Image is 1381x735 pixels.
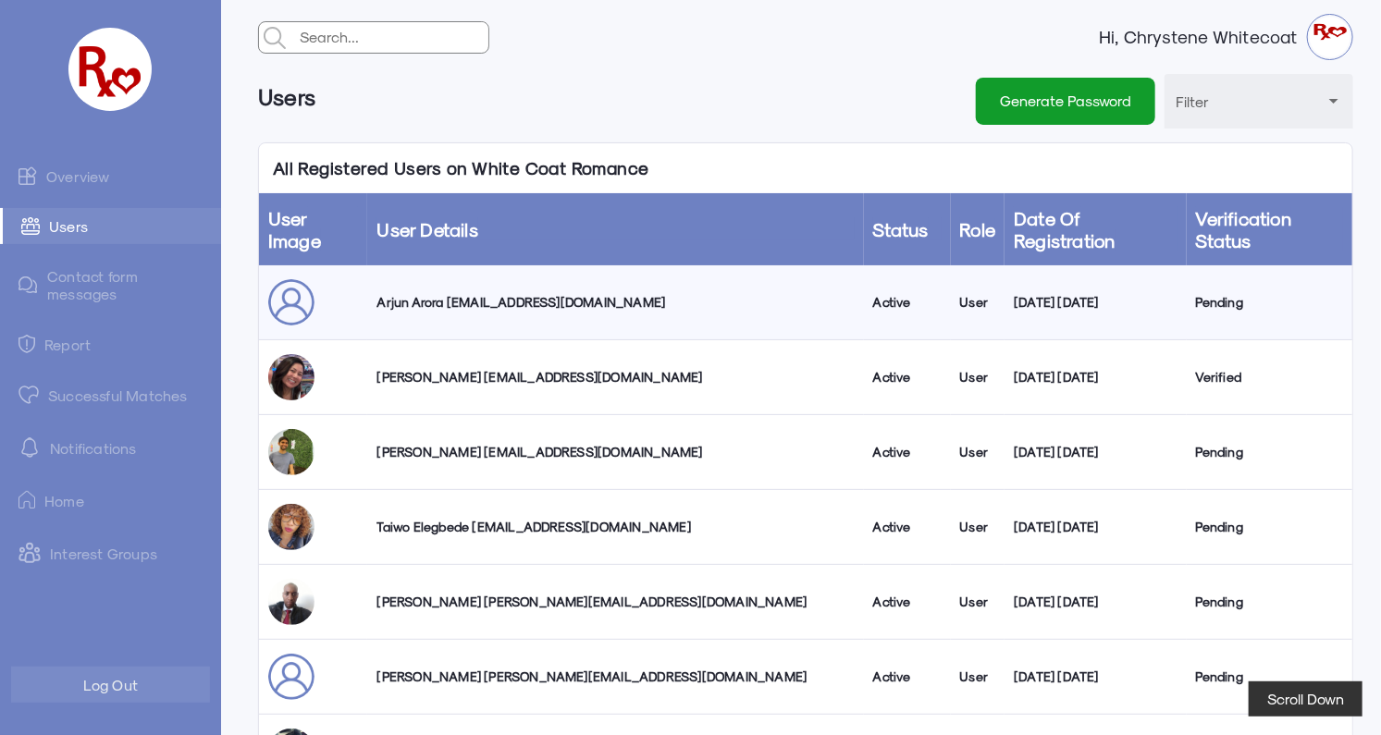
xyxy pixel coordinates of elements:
div: Pending [1196,593,1343,611]
div: [PERSON_NAME] [EMAIL_ADDRESS][DOMAIN_NAME] [376,368,854,386]
img: vuf3tave00cabnycmokw.jpg [268,579,314,625]
div: User [960,593,996,611]
div: User [960,518,996,536]
div: [PERSON_NAME] [PERSON_NAME][EMAIL_ADDRESS][DOMAIN_NAME] [376,593,854,611]
div: [DATE] [DATE] [1014,368,1178,386]
img: qeh2if7h6c8yzcny4haa.jpg [268,354,314,400]
div: Arjun Arora [EMAIL_ADDRESS][DOMAIN_NAME] [376,293,854,312]
a: User Details [376,218,477,240]
div: Verified [1196,368,1343,386]
div: Active [873,368,942,386]
img: admin-ic-users.svg [21,217,40,235]
img: ic-home.png [18,491,35,509]
div: Pending [1196,668,1343,686]
div: Pending [1196,293,1343,312]
h6: Users [258,74,316,119]
a: Status [873,218,929,240]
div: User [960,368,996,386]
img: notification-default-white.svg [18,436,41,459]
button: Scroll Down [1249,681,1363,717]
img: vhk9jbrtibet6kqp3waw.jpg [268,429,314,475]
div: Pending [1196,443,1343,461]
div: [DATE] [DATE] [1014,293,1178,312]
div: Active [873,293,942,312]
div: [DATE] [DATE] [1014,443,1178,461]
img: admin-ic-contact-message.svg [18,276,38,294]
p: All Registered Users on White Coat Romance [259,143,663,193]
a: Verification Status [1196,207,1291,251]
a: User Image [268,207,321,251]
img: ilciy6kruszi9vkopta5.jpg [268,504,314,550]
div: [DATE] [DATE] [1014,518,1178,536]
div: Active [873,443,942,461]
div: Active [873,668,942,686]
a: Date of Registration [1014,207,1115,251]
button: Log Out [11,667,210,703]
button: Generate Password [976,78,1155,124]
img: matched.svg [18,386,39,404]
a: Role [960,218,996,240]
div: User [960,443,996,461]
img: admin-ic-report.svg [18,335,35,353]
div: Pending [1196,518,1343,536]
div: Active [873,518,942,536]
img: admin-search.svg [259,22,290,54]
img: admin-ic-overview.svg [18,166,37,185]
img: user_sepfus.png [268,654,314,700]
div: [DATE] [DATE] [1014,668,1178,686]
div: Taiwo Elegbede [EMAIL_ADDRESS][DOMAIN_NAME] [376,518,854,536]
input: Search... [295,22,488,52]
strong: Hi, Chrystene Whitecoat [1099,28,1307,46]
div: [PERSON_NAME] [EMAIL_ADDRESS][DOMAIN_NAME] [376,443,854,461]
img: intrestGropus.svg [18,542,41,564]
div: [DATE] [DATE] [1014,593,1178,611]
div: Active [873,593,942,611]
div: User [960,668,996,686]
div: User [960,293,996,312]
img: user_sepfus.png [268,279,314,325]
div: [PERSON_NAME] [PERSON_NAME][EMAIL_ADDRESS][DOMAIN_NAME] [376,668,854,686]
